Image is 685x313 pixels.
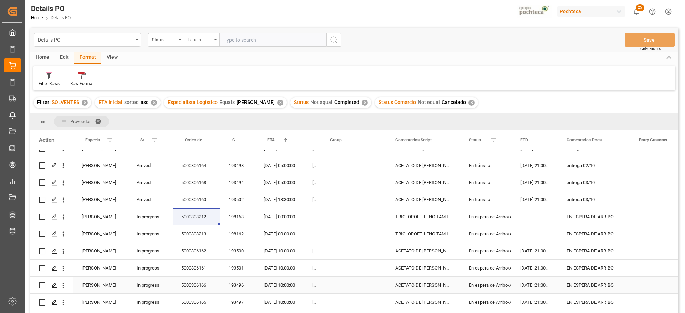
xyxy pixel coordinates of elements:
[148,33,184,47] button: open menu
[558,191,630,208] div: entrega 03/10
[387,242,460,259] div: ACETATO DE [PERSON_NAME] IMP GR (56874)
[255,174,304,191] div: [DATE] 05:00:00
[220,294,255,311] div: 193497
[220,208,255,225] div: 198163
[304,260,321,276] div: [DATE]
[30,260,321,277] div: Press SPACE to select this row.
[395,137,432,142] span: Comentarios Script
[37,99,52,105] span: Filter :
[232,137,240,142] span: Coupa nuevo
[38,35,133,44] div: Details PO
[220,260,255,276] div: 193501
[294,99,309,105] span: Status
[326,33,341,47] button: search button
[173,260,220,276] div: 5000306161
[128,225,173,242] div: In progress
[39,137,54,143] div: Action
[469,157,503,174] div: En tránsito
[128,242,173,259] div: In progress
[558,174,630,191] div: entrega 03/10
[558,260,630,276] div: EN ESPERA DE ARRIBO
[304,277,321,293] div: [DATE]
[73,277,128,293] div: [PERSON_NAME]
[387,157,460,174] div: ACETATO DE [PERSON_NAME] IMP GR (56874)
[387,191,460,208] div: ACETATO DE [PERSON_NAME] IMP GR (56874)
[70,80,94,87] div: Row Format
[304,294,321,311] div: [DATE]
[625,33,675,47] button: Save
[128,191,173,208] div: Arrived
[30,294,321,311] div: Press SPACE to select this row.
[173,294,220,311] div: 5000306165
[512,191,558,208] div: [DATE] 21:00:00
[517,5,552,18] img: pochtecaImg.jpg_1689854062.jpg
[512,294,558,311] div: [DATE] 21:00:00
[469,243,503,259] div: En espera de Arribo/Atraque
[567,137,602,142] span: Comentarios Docs
[101,52,123,64] div: View
[85,137,104,142] span: Especialista Logístico
[512,277,558,293] div: [DATE] 21:00:00
[442,99,466,105] span: Cancelado
[141,99,148,105] span: asc
[73,294,128,311] div: [PERSON_NAME]
[30,157,321,174] div: Press SPACE to select this row.
[173,191,220,208] div: 5000306160
[512,242,558,259] div: [DATE] 21:00:00
[73,174,128,191] div: [PERSON_NAME]
[73,242,128,259] div: [PERSON_NAME]
[255,157,304,174] div: [DATE] 05:00:00
[362,100,368,106] div: ✕
[173,174,220,191] div: 5000306168
[330,137,342,142] span: Group
[73,260,128,276] div: [PERSON_NAME]
[469,277,503,293] div: En espera de Arribo/Atraque
[73,208,128,225] div: [PERSON_NAME]
[387,294,460,311] div: ACETATO DE [PERSON_NAME] IMP GR (56874)
[255,242,304,259] div: [DATE] 10:00:00
[128,208,173,225] div: In progress
[468,100,475,106] div: ✕
[151,100,157,106] div: ✕
[173,225,220,242] div: 5000308213
[30,225,321,242] div: Press SPACE to select this row.
[70,119,91,124] span: Proveedor
[173,242,220,259] div: 5000306162
[387,208,460,225] div: TRICLOROETILENO TAM INC 280 KG (37501)
[30,52,55,64] div: Home
[512,260,558,276] div: [DATE] 21:00:00
[469,226,503,242] div: En espera de Arribo/Atraque
[255,225,304,242] div: [DATE] 00:00:00
[168,99,218,105] span: Especialista Logístico
[304,191,321,208] div: [DATE]
[30,208,321,225] div: Press SPACE to select this row.
[334,99,359,105] span: Completed
[31,15,43,20] a: Home
[387,174,460,191] div: ACETATO DE [PERSON_NAME] IMP GR (56874)
[74,52,101,64] div: Format
[304,242,321,259] div: [DATE]
[387,225,460,242] div: TRICLOROETILENO TAM INC 280 KG (37501)
[30,242,321,260] div: Press SPACE to select this row.
[558,208,630,225] div: EN ESPERA DE ARRIBO
[30,277,321,294] div: Press SPACE to select this row.
[184,33,219,47] button: open menu
[310,99,333,105] span: Not equal
[255,191,304,208] div: [DATE] 13:30:00
[469,137,487,142] span: Status Comercio
[73,157,128,174] div: [PERSON_NAME]
[628,4,644,20] button: show 25 new notifications
[185,137,205,142] span: Orden de Compra nuevo
[557,6,625,17] div: Pochteca
[644,4,660,20] button: Help Center
[128,157,173,174] div: Arrived
[379,99,416,105] span: Status Comercio
[418,99,440,105] span: Not equal
[140,137,148,142] span: Status
[34,33,141,47] button: open menu
[558,277,630,293] div: EN ESPERA DE ARRIBO
[237,99,275,105] span: [PERSON_NAME]
[255,208,304,225] div: [DATE] 00:00:00
[277,100,283,106] div: ✕
[255,277,304,293] div: [DATE] 10:00:00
